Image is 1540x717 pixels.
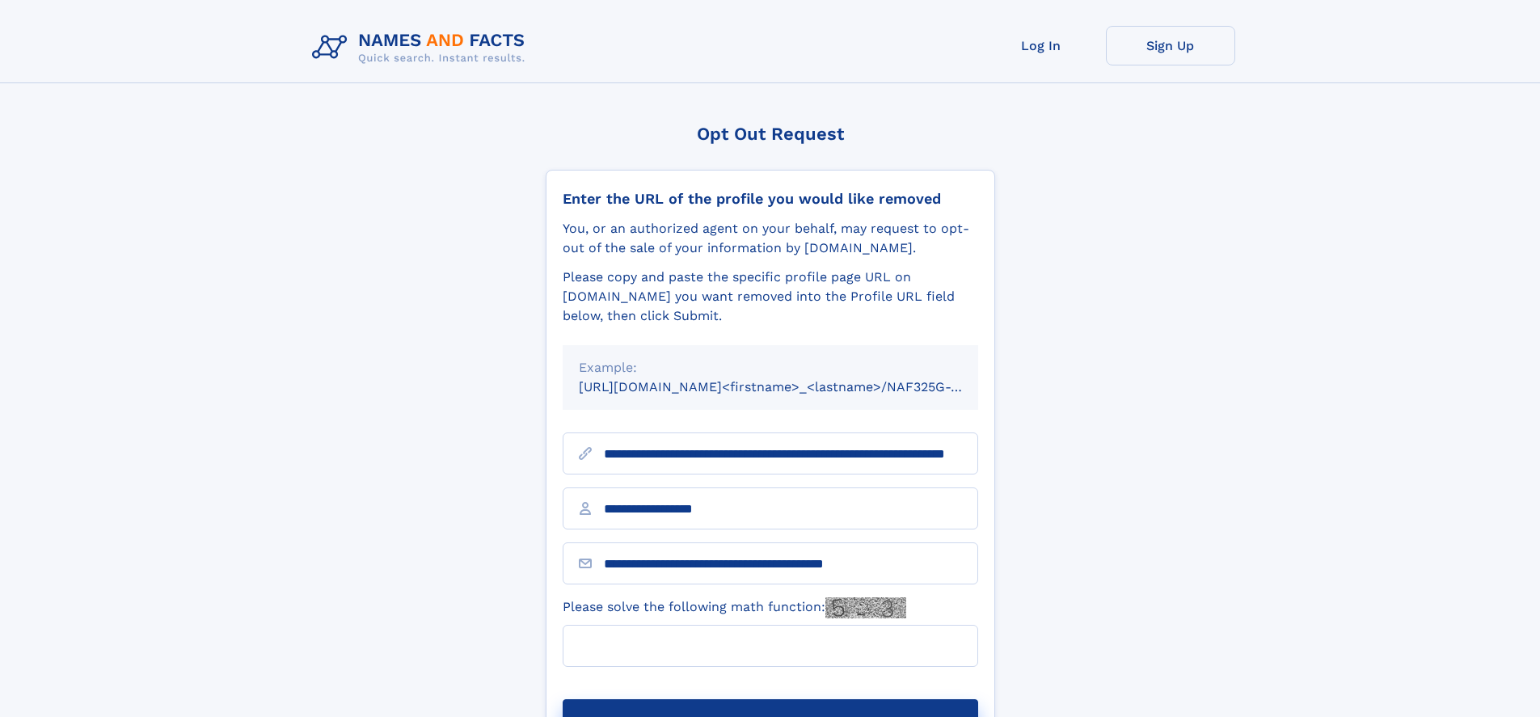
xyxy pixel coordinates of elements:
div: Enter the URL of the profile you would like removed [563,190,978,208]
a: Sign Up [1106,26,1235,65]
div: You, or an authorized agent on your behalf, may request to opt-out of the sale of your informatio... [563,219,978,258]
div: Opt Out Request [546,124,995,144]
img: Logo Names and Facts [306,26,538,70]
label: Please solve the following math function: [563,597,906,618]
a: Log In [977,26,1106,65]
div: Please copy and paste the specific profile page URL on [DOMAIN_NAME] you want removed into the Pr... [563,268,978,326]
div: Example: [579,358,962,377]
small: [URL][DOMAIN_NAME]<firstname>_<lastname>/NAF325G-xxxxxxxx [579,379,1009,394]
